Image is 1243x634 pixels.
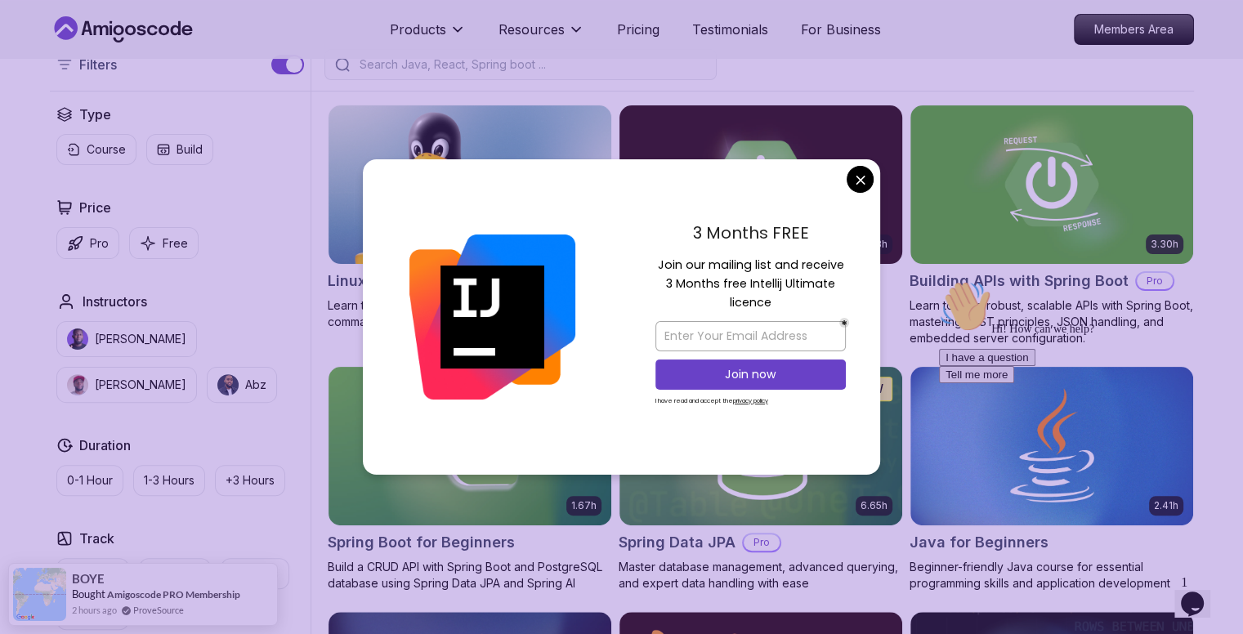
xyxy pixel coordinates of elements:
[390,20,466,52] button: Products
[1151,238,1178,251] p: 3.30h
[1075,15,1193,44] p: Members Area
[1137,273,1173,289] p: Pro
[571,499,597,512] p: 1.67h
[67,328,88,350] img: instructor img
[801,20,881,39] a: For Business
[744,534,780,551] p: Pro
[56,367,197,403] button: instructor img[PERSON_NAME]
[72,587,105,601] span: Bought
[910,297,1194,346] p: Learn to build robust, scalable APIs with Spring Boot, mastering REST principles, JSON handling, ...
[7,75,103,92] button: I have a question
[72,603,117,617] span: 2 hours ago
[329,105,611,264] img: Linux Fundamentals card
[56,465,123,496] button: 0-1 Hour
[95,331,186,347] p: [PERSON_NAME]
[328,531,515,554] h2: Spring Boot for Beginners
[217,374,239,395] img: instructor img
[619,559,903,592] p: Master database management, advanced querying, and expert data handling with ease
[146,134,213,165] button: Build
[328,366,612,592] a: Spring Boot for Beginners card1.67hNEWSpring Boot for BeginnersBuild a CRUD API with Spring Boot ...
[221,558,289,589] button: Dev Ops
[7,92,82,109] button: Tell me more
[72,572,105,586] span: BOYE
[79,435,131,455] h2: Duration
[79,198,111,217] h2: Price
[617,20,660,39] a: Pricing
[910,531,1049,554] h2: Java for Beginners
[79,529,114,548] h2: Track
[67,472,113,489] p: 0-1 Hour
[910,367,1193,525] img: Java for Beginners card
[56,321,197,357] button: instructor img[PERSON_NAME]
[861,499,888,512] p: 6.65h
[910,105,1193,264] img: Building APIs with Spring Boot card
[499,20,584,52] button: Resources
[619,531,736,554] h2: Spring Data JPA
[328,270,472,292] h2: Linux Fundamentals
[83,292,147,311] h2: Instructors
[245,377,266,393] p: Abz
[692,20,768,39] a: Testimonials
[107,588,240,601] a: Amigoscode PRO Membership
[56,558,129,589] button: Front End
[144,472,194,489] p: 1-3 Hours
[67,374,88,395] img: instructor img
[499,20,565,39] p: Resources
[7,49,162,61] span: Hi! How can we help?
[79,105,111,124] h2: Type
[7,7,301,109] div: 👋Hi! How can we help?I have a questionTell me more
[226,472,275,489] p: +3 Hours
[932,274,1227,560] iframe: chat widget
[390,20,446,39] p: Products
[163,235,188,252] p: Free
[619,366,903,592] a: Spring Data JPA card6.65hNEWSpring Data JPAProMaster database management, advanced querying, and ...
[79,55,117,74] p: Filters
[56,134,136,165] button: Course
[90,235,109,252] p: Pro
[910,559,1194,592] p: Beginner-friendly Java course for essential programming skills and application development
[133,603,184,617] a: ProveSource
[328,559,612,592] p: Build a CRUD API with Spring Boot and PostgreSQL database using Spring Data JPA and Spring AI
[7,7,59,59] img: :wave:
[177,141,203,158] p: Build
[133,465,205,496] button: 1-3 Hours
[910,105,1194,346] a: Building APIs with Spring Boot card3.30hBuilding APIs with Spring BootProLearn to build robust, s...
[1074,14,1194,45] a: Members Area
[87,141,126,158] p: Course
[328,297,612,330] p: Learn the fundamentals of Linux and how to use the command line
[207,367,277,403] button: instructor imgAbz
[910,366,1194,592] a: Java for Beginners card2.41hJava for BeginnersBeginner-friendly Java course for essential program...
[356,56,706,73] input: Search Java, React, Spring boot ...
[329,367,611,525] img: Spring Boot for Beginners card
[619,105,903,346] a: Advanced Spring Boot card5.18hAdvanced Spring BootProDive deep into Spring Boot with our advanced...
[139,558,211,589] button: Back End
[1174,569,1227,618] iframe: chat widget
[215,465,285,496] button: +3 Hours
[13,568,66,621] img: provesource social proof notification image
[129,227,199,259] button: Free
[910,270,1129,292] h2: Building APIs with Spring Boot
[56,227,119,259] button: Pro
[328,105,612,330] a: Linux Fundamentals card6.00hLinux FundamentalsProLearn the fundamentals of Linux and how to use t...
[95,377,186,393] p: [PERSON_NAME]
